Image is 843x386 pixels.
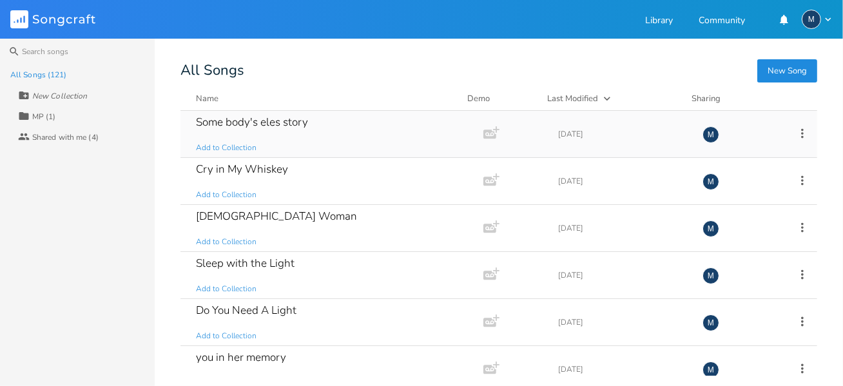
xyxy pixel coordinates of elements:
[196,284,257,294] span: Add to Collection
[702,362,719,378] div: Marketa
[702,314,719,331] div: Marketa
[196,164,288,175] div: Cry in My Whiskey
[32,113,56,121] div: MP (1)
[802,10,821,29] div: Marketa
[180,64,817,77] div: All Songs
[196,93,218,104] div: Name
[645,16,673,27] a: Library
[558,224,687,232] div: [DATE]
[32,92,87,100] div: New Collection
[196,258,295,269] div: Sleep with the Light
[699,16,745,27] a: Community
[32,133,99,141] div: Shared with me (4)
[558,318,687,326] div: [DATE]
[196,331,257,342] span: Add to Collection
[196,236,257,247] span: Add to Collection
[196,117,308,128] div: Some body's eles story
[10,71,67,79] div: All Songs (121)
[702,173,719,190] div: Marketa
[757,59,817,82] button: New Song
[196,92,452,105] button: Name
[558,177,687,185] div: [DATE]
[196,352,286,363] div: you in her memory
[802,10,833,29] button: M
[558,365,687,373] div: [DATE]
[196,142,257,153] span: Add to Collection
[547,93,598,104] div: Last Modified
[196,211,357,222] div: [DEMOGRAPHIC_DATA] Woman
[547,92,676,105] button: Last Modified
[558,271,687,279] div: [DATE]
[692,92,769,105] div: Sharing
[558,130,687,138] div: [DATE]
[702,267,719,284] div: Marketa
[196,305,296,316] div: Do You Need A Light
[196,189,257,200] span: Add to Collection
[467,92,532,105] div: Demo
[702,126,719,143] div: Marketa
[702,220,719,237] div: Marketa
